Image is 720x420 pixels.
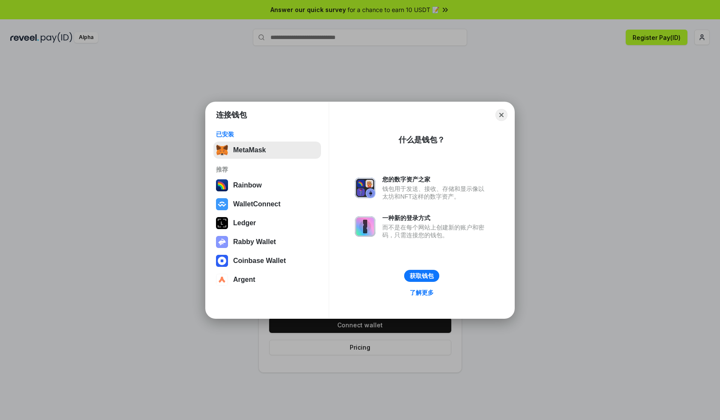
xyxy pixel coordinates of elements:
[355,178,375,198] img: svg+xml,%3Csvg%20xmlns%3D%22http%3A%2F%2Fwww.w3.org%2F2000%2Fsvg%22%20fill%3D%22none%22%20viewBox...
[382,185,489,200] div: 钱包用于发送、接收、存储和显示像以太坊和NFT这样的数字资产。
[213,271,321,288] button: Argent
[233,181,262,189] div: Rainbow
[404,270,439,282] button: 获取钱包
[216,198,228,210] img: svg+xml,%3Csvg%20width%3D%2228%22%20height%3D%2228%22%20viewBox%3D%220%200%2028%2028%22%20fill%3D...
[233,257,286,265] div: Coinbase Wallet
[213,177,321,194] button: Rainbow
[495,109,507,121] button: Close
[233,146,266,154] div: MetaMask
[216,217,228,229] img: svg+xml,%3Csvg%20xmlns%3D%22http%3A%2F%2Fwww.w3.org%2F2000%2Fsvg%22%20width%3D%2228%22%20height%3...
[382,224,489,239] div: 而不是在每个网站上创建新的账户和密码，只需连接您的钱包。
[410,272,434,280] div: 获取钱包
[233,219,256,227] div: Ledger
[233,238,276,246] div: Rabby Wallet
[213,215,321,232] button: Ledger
[355,216,375,237] img: svg+xml,%3Csvg%20xmlns%3D%22http%3A%2F%2Fwww.w3.org%2F2000%2Fsvg%22%20fill%3D%22none%22%20viewBox...
[410,289,434,296] div: 了解更多
[405,287,439,298] a: 了解更多
[382,214,489,222] div: 一种新的登录方式
[216,110,247,120] h1: 连接钱包
[213,196,321,213] button: WalletConnect
[216,179,228,191] img: svg+xml,%3Csvg%20width%3D%22120%22%20height%3D%22120%22%20viewBox%3D%220%200%20120%20120%22%20fil...
[216,144,228,156] img: svg+xml,%3Csvg%20fill%3D%22none%22%20height%3D%2233%22%20viewBox%3D%220%200%2035%2033%22%20width%...
[213,233,321,251] button: Rabby Wallet
[233,200,281,208] div: WalletConnect
[216,130,318,138] div: 已安装
[216,255,228,267] img: svg+xml,%3Csvg%20width%3D%2228%22%20height%3D%2228%22%20viewBox%3D%220%200%2028%2028%22%20fill%3D...
[213,142,321,159] button: MetaMask
[216,166,318,173] div: 推荐
[216,274,228,286] img: svg+xml,%3Csvg%20width%3D%2228%22%20height%3D%2228%22%20viewBox%3D%220%200%2028%2028%22%20fill%3D...
[399,135,445,145] div: 什么是钱包？
[233,276,255,284] div: Argent
[382,175,489,183] div: 您的数字资产之家
[213,252,321,269] button: Coinbase Wallet
[216,236,228,248] img: svg+xml,%3Csvg%20xmlns%3D%22http%3A%2F%2Fwww.w3.org%2F2000%2Fsvg%22%20fill%3D%22none%22%20viewBox...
